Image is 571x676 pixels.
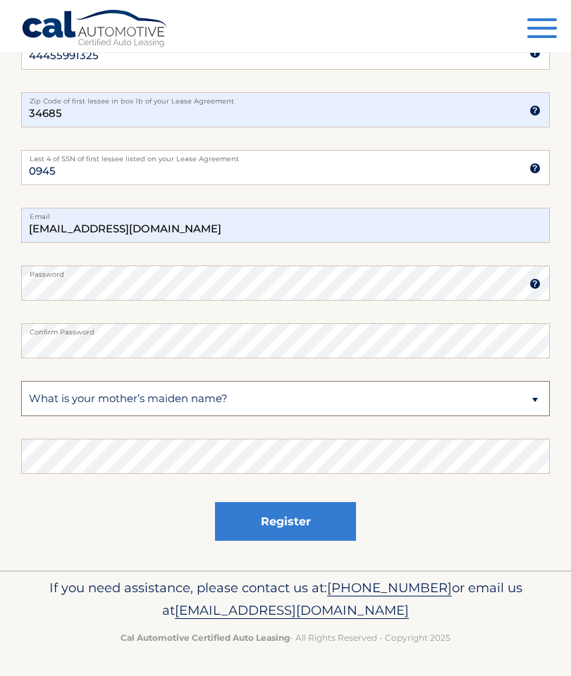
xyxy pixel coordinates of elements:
img: tooltip.svg [529,105,541,116]
label: Confirm Password [21,323,550,334]
a: Cal Automotive [21,9,169,50]
label: Password [21,265,550,277]
strong: Cal Automotive Certified Auto Leasing [121,632,290,643]
img: tooltip.svg [529,163,541,174]
img: tooltip.svg [529,47,541,58]
label: Email [21,208,550,219]
input: Email [21,208,550,243]
label: Last 4 of SSN of first lessee listed on your Lease Agreement [21,150,550,161]
img: tooltip.svg [529,278,541,289]
button: Register [215,502,356,541]
label: Zip Code of first lessee in box 1b of your Lease Agreement [21,92,550,104]
button: Menu [527,18,557,42]
input: SSN or EIN (last 4 digits only) [21,150,550,185]
p: - All Rights Reserved - Copyright 2025 [21,630,550,645]
input: Zip Code [21,92,550,127]
p: If you need assistance, please contact us at: or email us at [21,577,550,622]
